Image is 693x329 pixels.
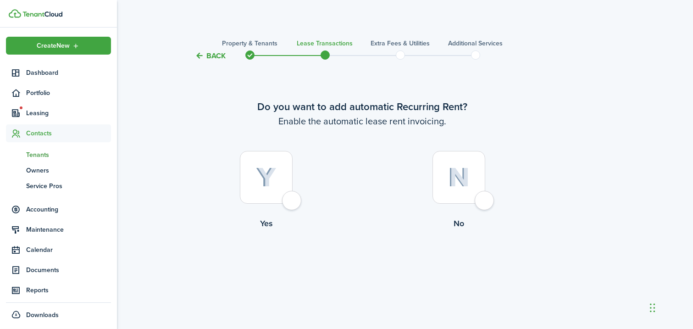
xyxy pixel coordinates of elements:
[6,37,111,55] button: Open menu
[9,9,21,18] img: TenantCloud
[222,39,277,48] h3: Property & Tenants
[26,68,111,78] span: Dashboard
[195,51,226,61] button: Back
[22,11,62,17] img: TenantCloud
[37,43,70,49] span: Create New
[26,166,111,175] span: Owners
[26,205,111,214] span: Accounting
[26,88,111,98] span: Portfolio
[26,150,111,160] span: Tenants
[26,310,59,320] span: Downloads
[26,108,111,118] span: Leasing
[371,39,430,48] h3: Extra fees & Utilities
[6,64,111,82] a: Dashboard
[26,181,111,191] span: Service Pros
[363,217,555,229] control-radio-card-title: No
[537,230,693,329] iframe: Chat Widget
[650,294,655,322] div: Drag
[26,128,111,138] span: Contacts
[6,178,111,194] a: Service Pros
[448,167,470,187] img: No
[448,39,503,48] h3: Additional Services
[6,281,111,299] a: Reports
[26,225,111,234] span: Maintenance
[170,217,363,229] control-radio-card-title: Yes
[256,167,277,188] img: Yes
[26,265,111,275] span: Documents
[6,162,111,178] a: Owners
[297,39,353,48] h3: Lease Transactions
[170,114,555,128] wizard-step-header-description: Enable the automatic lease rent invoicing.
[170,99,555,114] wizard-step-header-title: Do you want to add automatic Recurring Rent?
[26,285,111,295] span: Reports
[26,245,111,255] span: Calendar
[6,147,111,162] a: Tenants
